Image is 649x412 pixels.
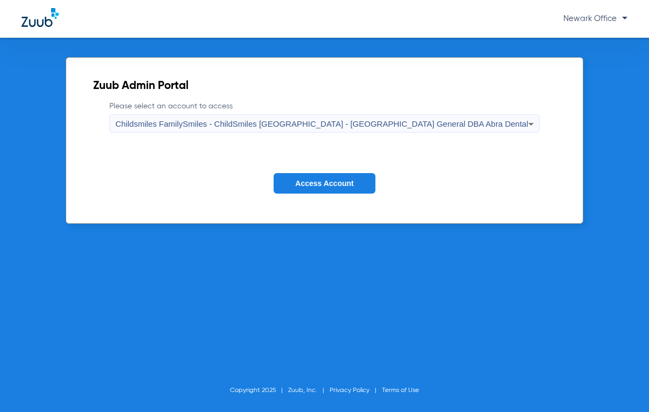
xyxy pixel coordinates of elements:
span: Access Account [295,179,353,188]
h2: Zuub Admin Portal [93,81,556,92]
span: Childsmiles FamilySmiles - ChildSmiles [GEOGRAPHIC_DATA] - [GEOGRAPHIC_DATA] General DBA Abra Dental [115,119,528,128]
img: Zuub Logo [22,8,59,27]
a: Privacy Policy [330,387,369,394]
label: Please select an account to access [109,101,540,133]
span: Newark Office [563,15,627,23]
a: Terms of Use [382,387,419,394]
li: Copyright 2025 [230,385,288,396]
button: Access Account [274,173,375,194]
li: Zuub, Inc. [288,385,330,396]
